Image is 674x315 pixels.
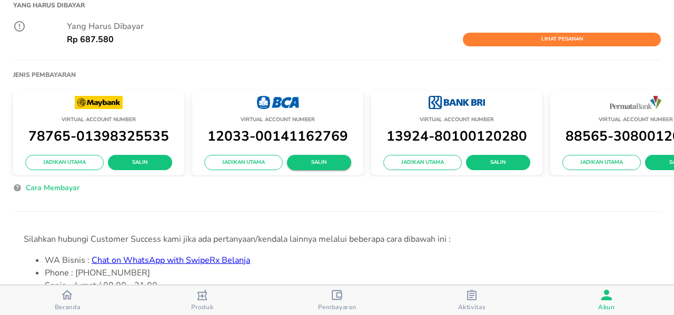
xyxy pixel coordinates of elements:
span: Jadikan Utama [34,158,95,168]
button: Salin [108,155,172,171]
p: Virtual Account Number [197,115,358,125]
span: Aktivitas [458,303,486,311]
a: Chat on WhatsApp with SwipeRx Belanja [92,254,250,266]
span: Salin [474,158,522,168]
h1: Jenis Pembayaran [13,71,76,79]
p: Rp 687.580 [67,33,114,46]
span: Jadikan Utama [392,158,453,168]
img: BCA [257,96,299,109]
span: Salin [116,158,164,168]
li: Senin - Jumat / 08.00 - 21.00 [45,279,650,292]
button: Pembayaran [270,286,404,315]
p: Virtual Account Number [376,115,537,125]
button: Jadikan Utama [25,155,104,171]
span: Jadikan Utama [213,158,274,168]
p: 78765-01398325535 [18,125,179,147]
span: Akun [598,303,615,311]
button: Jadikan Utama [562,155,641,171]
span: Jadikan Utama [571,158,632,168]
div: Silahkan hubungi Customer Success kami jika ada pertanyaan/kendala lainnya melalui beberapa cara ... [24,233,650,245]
p: Virtual Account Number [18,115,179,125]
button: Akun [539,286,674,315]
img: BRI [429,96,484,109]
p: 13924-80100120280 [376,125,537,147]
span: Lihat Pesanan [468,35,656,44]
p: 12033-00141162769 [197,125,358,147]
img: MAYBANK [75,96,123,109]
button: Produk [135,286,270,315]
button: Cara Membayar [22,182,84,198]
button: Jadikan Utama [204,155,283,171]
span: Salin [295,158,343,168]
span: Produk [191,303,214,311]
li: WA Bisnis : [45,254,650,267]
button: Lihat Pesanan [463,33,661,46]
button: Aktivitas [404,286,539,315]
button: Jadikan Utama [383,155,462,171]
p: Yang Harus Dibayar [67,20,661,33]
li: Phone : [PHONE_NUMBER] [45,267,650,279]
span: Pembayaran [318,303,356,311]
button: Salin [287,155,351,171]
img: PERMATA [610,96,662,109]
button: Salin [466,155,530,171]
span: Beranda [55,303,81,311]
span: Cara Membayar [26,182,80,195]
